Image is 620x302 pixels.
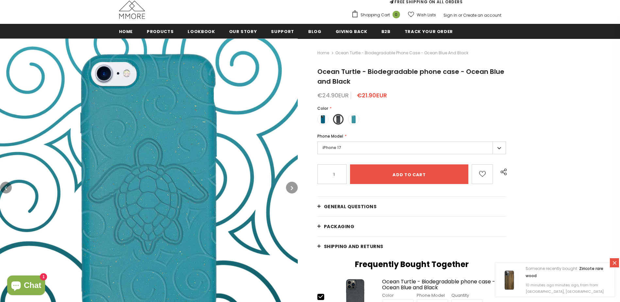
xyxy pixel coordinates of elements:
[324,243,383,250] span: Shipping and returns
[382,292,413,299] div: Color
[351,10,403,20] a: Shopping Cart 0
[451,292,483,299] div: Quantity
[444,12,457,18] a: Sign In
[357,91,387,99] span: €21.90EUR
[271,28,294,35] span: support
[324,203,377,210] span: General Questions
[317,49,329,57] a: Home
[317,67,504,86] span: Ocean Turtle - Biodegradable phone case - Ocean Blue and Black
[417,292,448,299] div: Phone Model
[271,24,294,39] a: support
[119,24,133,39] a: Home
[188,28,215,35] span: Lookbook
[317,197,506,216] a: General Questions
[405,28,453,35] span: Track your order
[317,217,506,236] a: PACKAGING
[308,24,322,39] a: Blog
[336,28,367,35] span: Giving back
[405,24,453,39] a: Track your order
[147,28,174,35] span: Products
[188,24,215,39] a: Lookbook
[317,91,349,99] span: €24.90EUR
[119,1,145,19] img: MMORE Cases
[393,11,400,18] span: 0
[317,133,343,139] span: Phone Model
[381,28,391,35] span: B2B
[317,142,506,154] label: iPhone 17
[382,279,506,290] a: Ocean Turtle - Biodegradable phone case - Ocean Blue and Black
[229,24,257,39] a: Our Story
[381,24,391,39] a: B2B
[119,28,133,35] span: Home
[526,282,604,294] span: 10 minutes ago minutes ago, from from [GEOGRAPHIC_DATA], [GEOGRAPHIC_DATA]
[336,24,367,39] a: Giving back
[408,9,436,21] a: Wish Lists
[317,260,506,269] h2: Frequently Bought Together
[317,106,328,111] span: Color
[308,28,322,35] span: Blog
[147,24,174,39] a: Products
[324,223,355,230] span: PACKAGING
[463,12,501,18] a: Create an account
[458,12,462,18] span: or
[417,12,436,18] span: Wish Lists
[229,28,257,35] span: Our Story
[5,276,47,297] inbox-online-store-chat: Shopify online store chat
[335,49,468,57] span: Ocean Turtle - Biodegradable phone case - Ocean Blue and Black
[350,164,469,184] input: Add to cart
[360,12,390,18] span: Shopping Cart
[526,266,577,271] span: Someone recently bought
[317,237,506,256] a: Shipping and returns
